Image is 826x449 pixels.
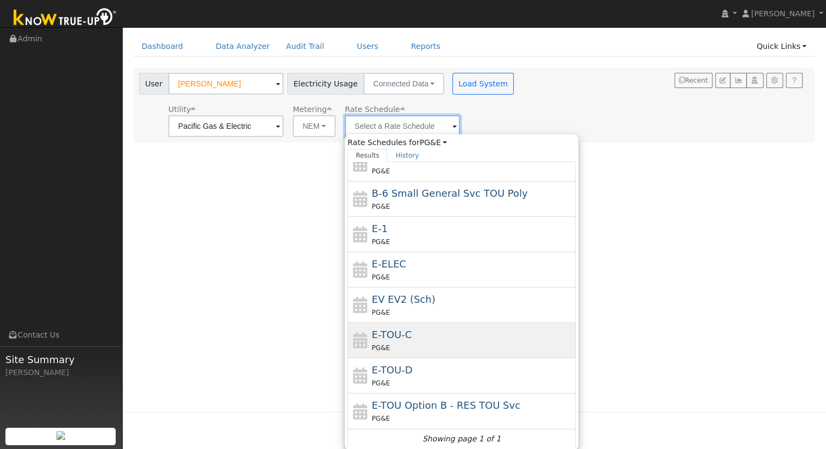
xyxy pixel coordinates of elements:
[372,400,520,411] span: E-TOU Option B - Residential Time of Use Service (All Baseline Regions)
[56,431,65,440] img: retrieve
[372,223,388,234] span: E-1
[748,36,815,57] a: Quick Links
[8,6,122,30] img: Know True-Up
[134,36,192,57] a: Dashboard
[293,104,336,115] div: Metering
[372,415,390,422] span: PG&E
[168,115,283,137] input: Select a Utility
[348,137,447,148] span: Rate Schedules for
[372,344,390,352] span: PG&E
[372,309,390,316] span: PG&E
[287,73,364,95] span: Electricity Usage
[786,73,803,88] a: Help Link
[387,149,427,162] a: History
[372,379,390,387] span: PG&E
[423,433,501,445] i: Showing page 1 of 1
[746,73,763,88] button: Login As
[5,367,116,378] div: [PERSON_NAME]
[372,188,528,199] span: B-6 Small General Service TOU Poly Phase
[452,73,514,95] button: Load System
[372,273,390,281] span: PG&E
[207,36,278,57] a: Data Analyzer
[5,352,116,367] span: Site Summary
[345,105,405,114] span: Alias: EMTOU
[363,73,444,95] button: Connected Data
[751,9,815,18] span: [PERSON_NAME]
[168,104,283,115] div: Utility
[715,73,730,88] button: Edit User
[372,258,406,270] span: E-ELEC
[403,36,449,57] a: Reports
[372,238,390,246] span: PG&E
[372,364,413,376] span: E-TOU-D
[674,73,712,88] button: Recent
[372,152,544,164] span: B-10 Medium General Demand Service (Primary Voltage)
[420,138,447,147] a: PG&E
[293,115,336,137] button: NEM
[766,73,783,88] button: Settings
[349,36,387,57] a: Users
[730,73,747,88] button: Multi-Series Graph
[348,149,388,162] a: Results
[372,294,436,305] span: Electric Vehicle EV2 (Sch)
[278,36,332,57] a: Audit Trail
[168,73,283,95] input: Select a User
[139,73,169,95] span: User
[372,167,390,175] span: PG&E
[372,203,390,210] span: PG&E
[345,115,460,137] input: Select a Rate Schedule
[372,329,412,340] span: E-TOU-C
